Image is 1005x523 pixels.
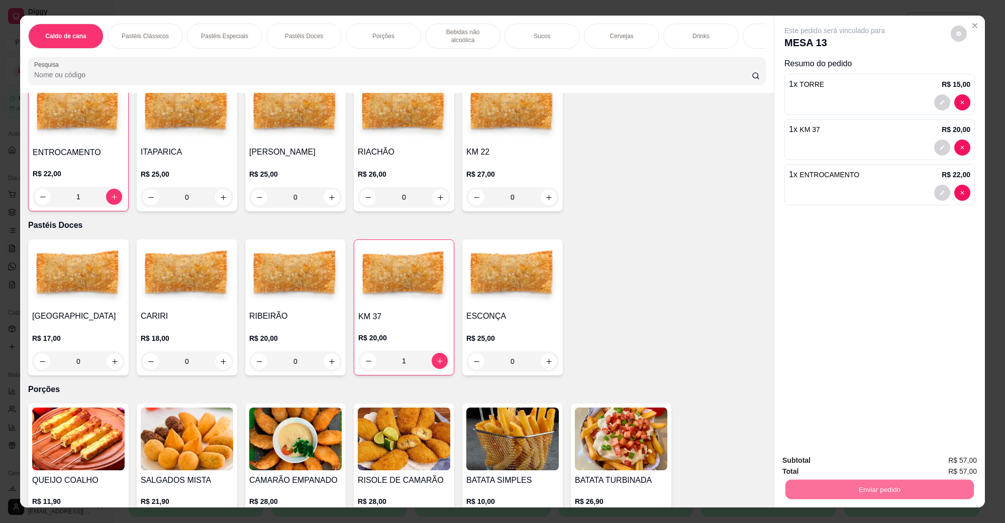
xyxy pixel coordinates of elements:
[141,243,233,306] img: product-image
[934,185,950,201] button: decrease-product-quantity
[785,479,974,499] button: Enviar pedido
[32,243,125,306] img: product-image
[954,94,970,110] button: decrease-product-quantity
[466,408,559,470] img: product-image
[141,333,233,343] p: R$ 18,00
[799,125,820,134] span: KM 37
[285,32,324,40] p: Pastéis Doces
[122,32,169,40] p: Pastéis Clássicos
[789,123,820,136] p: 1 x
[967,18,983,34] button: Close
[249,310,342,322] h4: RIBEIRÃO
[466,243,559,306] img: product-image
[32,333,125,343] p: R$ 17,00
[28,383,766,396] p: Porções
[141,408,233,470] img: product-image
[358,169,450,179] p: R$ 26,00
[954,185,970,201] button: decrease-product-quantity
[466,474,559,486] h4: BATATA SIMPLES
[141,79,233,142] img: product-image
[784,26,885,36] p: Este pedido será vinculado para
[143,353,159,369] button: decrease-product-quantity
[215,353,231,369] button: increase-product-quantity
[141,310,233,322] h4: CARIRI
[358,408,450,470] img: product-image
[784,58,975,70] p: Resumo do pedido
[249,146,342,158] h4: [PERSON_NAME]
[934,94,950,110] button: decrease-product-quantity
[942,79,970,89] p: R$ 15,00
[28,219,766,231] p: Pastéis Doces
[692,32,710,40] p: Drinks
[358,244,450,307] img: product-image
[249,496,342,506] p: R$ 28,00
[789,78,824,90] p: 1 x
[32,474,125,486] h4: QUEIJO COALHO
[249,243,342,306] img: product-image
[358,311,450,323] h4: KM 37
[372,32,394,40] p: Porções
[934,140,950,156] button: decrease-product-quantity
[32,496,125,506] p: R$ 11,90
[434,28,492,44] p: Bebidas não alcoólica
[249,333,342,343] p: R$ 20,00
[34,70,752,80] input: Pesquisa
[141,496,233,506] p: R$ 21,90
[33,147,124,159] h4: ENTROCAMENTO
[33,80,124,143] img: product-image
[784,36,885,50] p: MESA 13
[45,32,86,40] p: Caldo de cana
[534,32,550,40] p: Sucos
[799,171,859,179] span: ENTROCAMENTO
[466,146,559,158] h4: KM 22
[466,169,559,179] p: R$ 27,00
[954,140,970,156] button: decrease-product-quantity
[799,80,824,88] span: TORRE
[201,32,248,40] p: Pastéis Especiais
[249,169,342,179] p: R$ 25,00
[610,32,633,40] p: Cervejas
[358,79,450,142] img: product-image
[789,169,859,181] p: 1 x
[249,408,342,470] img: product-image
[141,169,233,179] p: R$ 25,00
[34,60,62,69] label: Pesquisa
[575,496,667,506] p: R$ 26,90
[358,496,450,506] p: R$ 28,00
[951,26,967,42] button: decrease-product-quantity
[466,496,559,506] p: R$ 10,00
[33,169,124,179] p: R$ 22,00
[358,146,450,158] h4: RIACHÃO
[575,474,667,486] h4: BATATA TURBINADA
[575,408,667,470] img: product-image
[466,333,559,343] p: R$ 25,00
[942,124,970,135] p: R$ 20,00
[141,474,233,486] h4: SALGADOS MISTA
[141,146,233,158] h4: ITAPARICA
[249,79,342,142] img: product-image
[249,474,342,486] h4: CAMARÃO EMPANADO
[358,474,450,486] h4: RISOLE DE CAMARÃO
[942,170,970,180] p: R$ 22,00
[32,408,125,470] img: product-image
[466,79,559,142] img: product-image
[32,310,125,322] h4: [GEOGRAPHIC_DATA]
[466,310,559,322] h4: ESCONÇA
[358,333,450,343] p: R$ 20,00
